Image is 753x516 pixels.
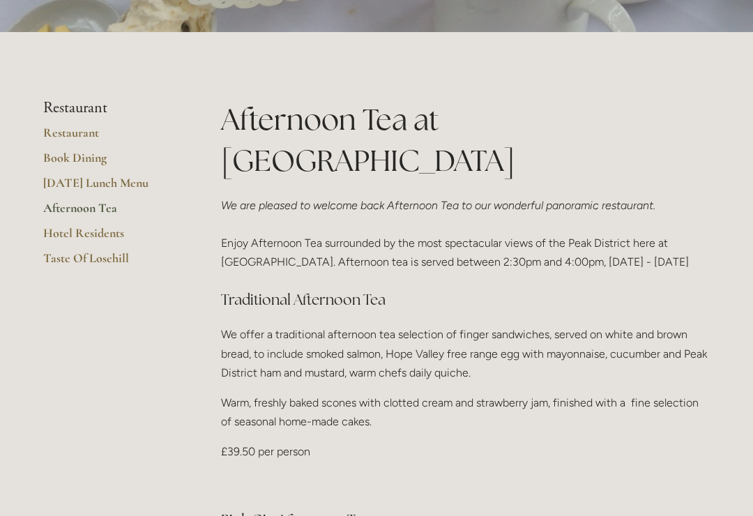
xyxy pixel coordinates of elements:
[43,125,176,150] a: Restaurant
[221,393,710,431] p: Warm, freshly baked scones with clotted cream and strawberry jam, finished with a fine selection ...
[43,99,176,117] li: Restaurant
[221,325,710,382] p: We offer a traditional afternoon tea selection of finger sandwiches, served on white and brown br...
[43,250,176,275] a: Taste Of Losehill
[221,196,710,272] p: Enjoy Afternoon Tea surrounded by the most spectacular views of the Peak District here at [GEOGRA...
[221,286,710,314] h3: Traditional Afternoon Tea
[43,150,176,175] a: Book Dining
[43,175,176,200] a: [DATE] Lunch Menu
[221,442,710,461] p: £39.50 per person
[221,99,710,181] h1: Afternoon Tea at [GEOGRAPHIC_DATA]
[43,200,176,225] a: Afternoon Tea
[43,225,176,250] a: Hotel Residents
[221,199,655,212] em: We are pleased to welcome back Afternoon Tea to our wonderful panoramic restaurant.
